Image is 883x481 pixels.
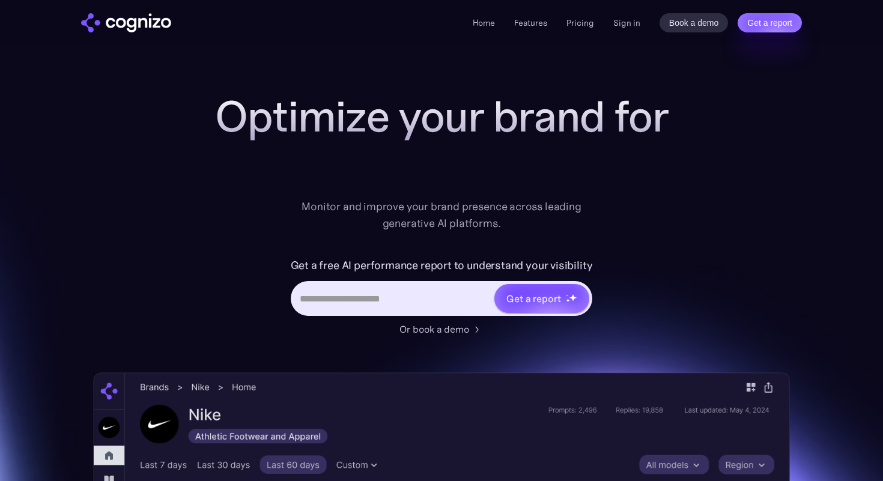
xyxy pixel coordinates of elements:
h1: Optimize your brand for [201,92,682,141]
img: star [569,294,577,301]
a: Get a report [738,13,802,32]
div: Or book a demo [399,322,469,336]
div: Get a report [506,291,560,306]
div: Monitor and improve your brand presence across leading generative AI platforms. [294,198,589,232]
a: Pricing [566,17,594,28]
img: star [566,294,568,296]
a: Home [473,17,495,28]
label: Get a free AI performance report to understand your visibility [291,256,593,275]
img: star [566,298,570,303]
a: Or book a demo [399,322,484,336]
a: Book a demo [660,13,729,32]
a: Sign in [613,16,640,30]
a: Get a reportstarstarstar [493,283,590,314]
img: cognizo logo [81,13,171,32]
a: Features [514,17,547,28]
